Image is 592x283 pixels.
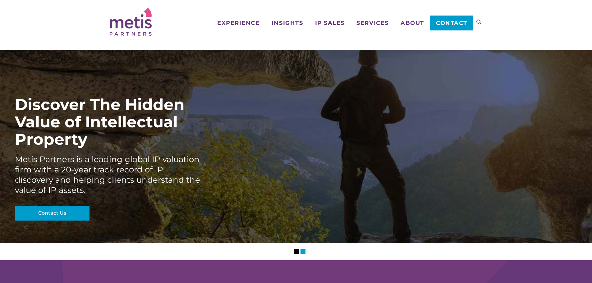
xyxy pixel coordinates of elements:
[301,249,305,254] li: Slider Page 2
[110,8,152,36] img: Metis Partners
[294,249,299,254] li: Slider Page 1
[356,20,388,26] span: Services
[436,20,467,26] span: Contact
[15,96,201,148] div: Discover The Hidden Value of Intellectual Property
[272,20,303,26] span: Insights
[401,20,424,26] span: About
[430,16,473,30] a: Contact
[15,206,89,221] a: Contact Us
[15,154,201,195] div: Metis Partners is a leading global IP valuation firm with a 20-year track record of IP discovery ...
[217,20,259,26] span: Experience
[315,20,345,26] span: IP Sales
